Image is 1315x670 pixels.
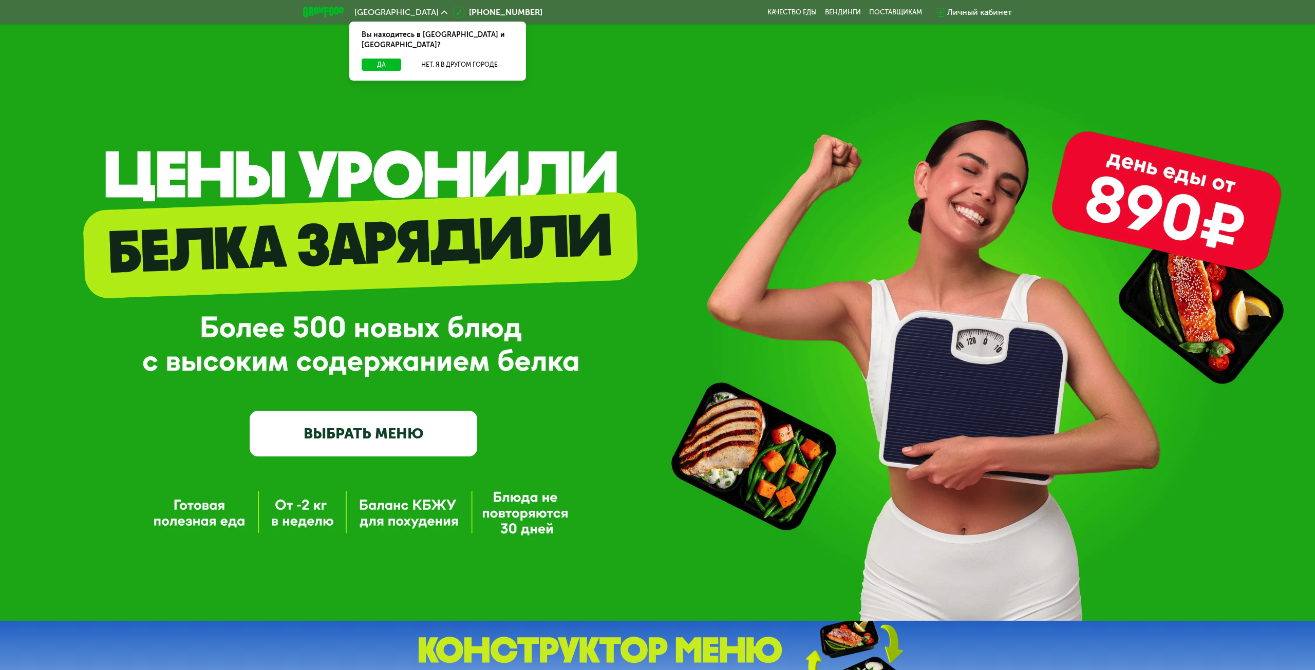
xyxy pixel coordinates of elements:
a: ВЫБРАТЬ МЕНЮ [250,411,477,456]
a: Вендинги [825,8,861,16]
div: Вы находитесь в [GEOGRAPHIC_DATA] и [GEOGRAPHIC_DATA]? [349,22,526,59]
div: поставщикам [869,8,922,16]
span: [GEOGRAPHIC_DATA] [354,8,439,16]
div: Личный кабинет [947,6,1012,18]
a: Качество еды [767,8,817,16]
button: Да [362,59,401,71]
button: Нет, я в другом городе [405,59,514,71]
a: [PHONE_NUMBER] [453,6,542,18]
